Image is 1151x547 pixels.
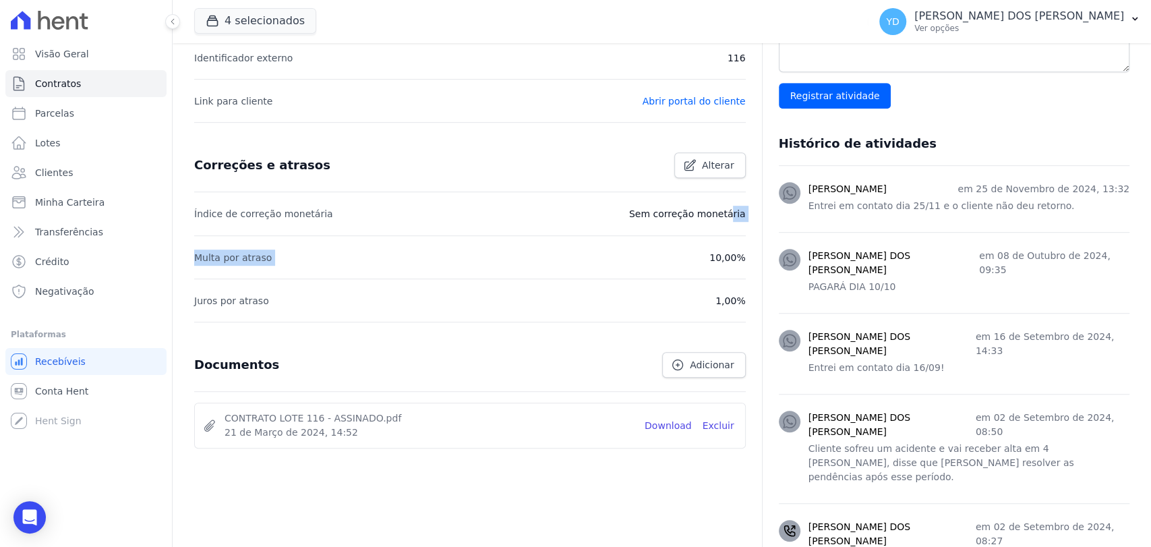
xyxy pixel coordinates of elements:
[709,250,745,266] p: 10,00%
[5,348,167,375] a: Recebíveis
[957,182,1129,196] p: em 25 de Novembro de 2024, 13:32
[690,358,734,372] span: Adicionar
[779,83,891,109] input: Registrar atividade
[194,357,279,373] h3: Documentos
[194,8,316,34] button: 4 selecionados
[194,250,272,266] p: Multa por atraso
[5,378,167,405] a: Conta Hent
[808,280,1129,294] p: PAGARÁ DIA 10/10
[914,23,1124,34] p: Ver opções
[13,501,46,534] div: Open Intercom Messenger
[674,152,746,178] a: Alterar
[808,249,980,277] h3: [PERSON_NAME] DOS [PERSON_NAME]
[868,3,1151,40] button: YD [PERSON_NAME] DOS [PERSON_NAME] Ver opções
[35,77,81,90] span: Contratos
[35,136,61,150] span: Lotes
[35,196,105,209] span: Minha Carteira
[703,419,734,433] a: Excluir
[702,159,734,172] span: Alterar
[715,293,745,309] p: 1,00%
[5,159,167,186] a: Clientes
[979,249,1129,277] p: em 08 de Outubro de 2024, 09:35
[35,285,94,298] span: Negativação
[976,411,1129,439] p: em 02 de Setembro de 2024, 08:50
[779,136,937,152] h3: Histórico de atividades
[645,419,692,433] a: Download
[5,129,167,156] a: Lotes
[35,384,88,398] span: Conta Hent
[728,50,746,66] p: 116
[5,278,167,305] a: Negativação
[5,219,167,246] a: Transferências
[194,206,333,222] p: Índice de correção monetária
[11,326,161,343] div: Plataformas
[808,442,1129,484] p: Cliente sofreu um acidente e vai receber alta em 4 [PERSON_NAME], disse que [PERSON_NAME] resolve...
[194,93,272,109] p: Link para cliente
[5,40,167,67] a: Visão Geral
[225,411,634,426] span: CONTRATO LOTE 116 - ASSINADO.pdf
[194,157,330,173] h3: Correções e atrasos
[976,330,1129,358] p: em 16 de Setembro de 2024, 14:33
[808,199,1129,213] p: Entrei em contato dia 25/11 e o cliente não deu retorno.
[35,47,89,61] span: Visão Geral
[808,411,976,439] h3: [PERSON_NAME] DOS [PERSON_NAME]
[662,352,745,378] a: Adicionar
[5,70,167,97] a: Contratos
[808,330,976,358] h3: [PERSON_NAME] DOS [PERSON_NAME]
[629,206,746,222] p: Sem correção monetária
[808,361,1129,375] p: Entrei em contato dia 16/09!
[35,107,74,120] span: Parcelas
[35,255,69,268] span: Crédito
[643,96,746,107] a: Abrir portal do cliente
[808,182,887,196] h3: [PERSON_NAME]
[225,426,634,440] span: 21 de Março de 2024, 14:52
[35,355,86,368] span: Recebíveis
[35,225,103,239] span: Transferências
[5,100,167,127] a: Parcelas
[5,248,167,275] a: Crédito
[35,166,73,179] span: Clientes
[194,50,293,66] p: Identificador externo
[914,9,1124,23] p: [PERSON_NAME] DOS [PERSON_NAME]
[5,189,167,216] a: Minha Carteira
[194,293,269,309] p: Juros por atraso
[886,17,899,26] span: YD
